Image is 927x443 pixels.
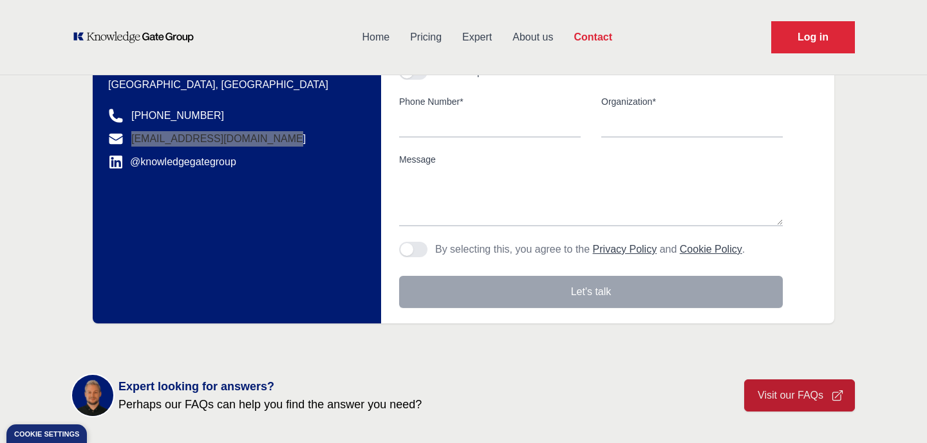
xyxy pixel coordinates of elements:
div: Cookie settings [14,431,79,438]
a: [PHONE_NUMBER] [131,108,224,123]
a: Home [351,21,400,54]
a: Request Demo [771,21,855,53]
a: @knowledgegategroup [108,154,236,170]
iframe: Chat Widget [863,381,927,443]
a: About us [502,21,563,54]
p: [GEOGRAPHIC_DATA], [GEOGRAPHIC_DATA] [108,77,350,93]
div: Chat-widget [863,381,927,443]
a: Contact [563,21,623,54]
label: Message [399,153,783,166]
p: By selecting this, you agree to the and . [435,242,745,257]
label: Organization* [601,95,783,108]
button: Let's talk [399,276,783,308]
a: KOL Knowledge Platform: Talk to Key External Experts (KEE) [72,31,203,44]
span: Expert looking for answers? [118,377,422,395]
label: Phone Number* [399,95,581,108]
a: Visit our FAQs [744,379,855,411]
span: Perhaps our FAQs can help you find the answer you need? [118,395,422,413]
a: [EMAIL_ADDRESS][DOMAIN_NAME] [131,131,306,147]
img: KOL management, KEE, Therapy area experts [72,375,113,416]
a: Cookie Policy [680,244,742,255]
a: Expert [452,21,502,54]
a: Privacy Policy [593,244,657,255]
a: Pricing [400,21,452,54]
